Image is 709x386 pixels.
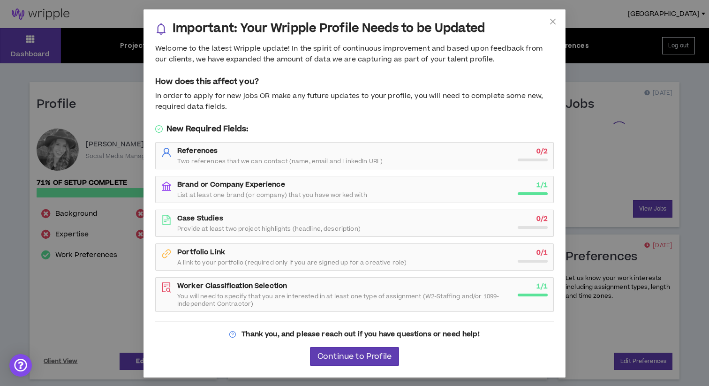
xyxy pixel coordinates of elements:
[161,147,172,158] span: user
[9,354,32,377] div: Open Intercom Messenger
[177,293,512,308] span: You will need to specify that you are interested in at least one type of assignment (W2-Staffing ...
[161,282,172,293] span: file-search
[177,281,287,291] strong: Worker Classification Selection
[161,181,172,191] span: bank
[317,352,392,361] span: Continue to Profile
[155,91,554,112] div: In order to apply for new jobs OR make any future updates to your profile, you will need to compl...
[155,76,554,87] h5: How does this affect you?
[177,247,225,257] strong: Portfolio Link
[177,146,218,156] strong: References
[177,191,367,199] span: List at least one brand (or company) that you have worked with
[536,281,548,291] strong: 1 / 1
[155,23,167,35] span: bell
[177,213,223,223] strong: Case Studies
[177,158,383,165] span: Two references that we can contact (name, email and LinkedIn URL)
[155,123,554,135] h5: New Required Fields:
[155,125,163,133] span: check-circle
[310,347,399,366] button: Continue to Profile
[177,225,361,233] span: Provide at least two project highlights (headline, description)
[161,249,172,259] span: link
[229,331,236,338] span: question-circle
[536,146,548,156] strong: 0 / 2
[177,259,407,266] span: A link to your portfolio (required only If you are signed up for a creative role)
[173,21,485,36] h3: Important: Your Wripple Profile Needs to be Updated
[536,214,548,224] strong: 0 / 2
[155,44,554,65] div: Welcome to the latest Wripple update! In the spirit of continuous improvement and based upon feed...
[536,180,548,190] strong: 1 / 1
[161,215,172,225] span: file-text
[540,9,566,35] button: Close
[536,248,548,257] strong: 0 / 1
[241,329,479,339] strong: Thank you, and please reach out if you have questions or need help!
[549,18,557,25] span: close
[177,180,285,189] strong: Brand or Company Experience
